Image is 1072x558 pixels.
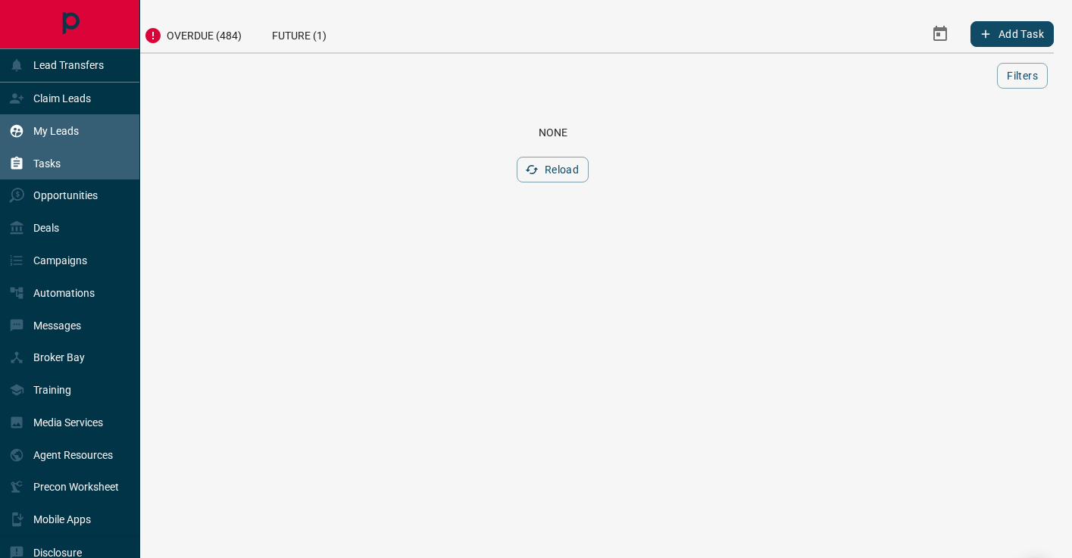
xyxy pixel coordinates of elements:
[922,16,958,52] button: Select Date Range
[970,21,1054,47] button: Add Task
[70,126,1036,139] div: None
[997,63,1048,89] button: Filters
[257,15,342,52] div: Future (1)
[129,15,257,52] div: Overdue (484)
[517,157,589,182] button: Reload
